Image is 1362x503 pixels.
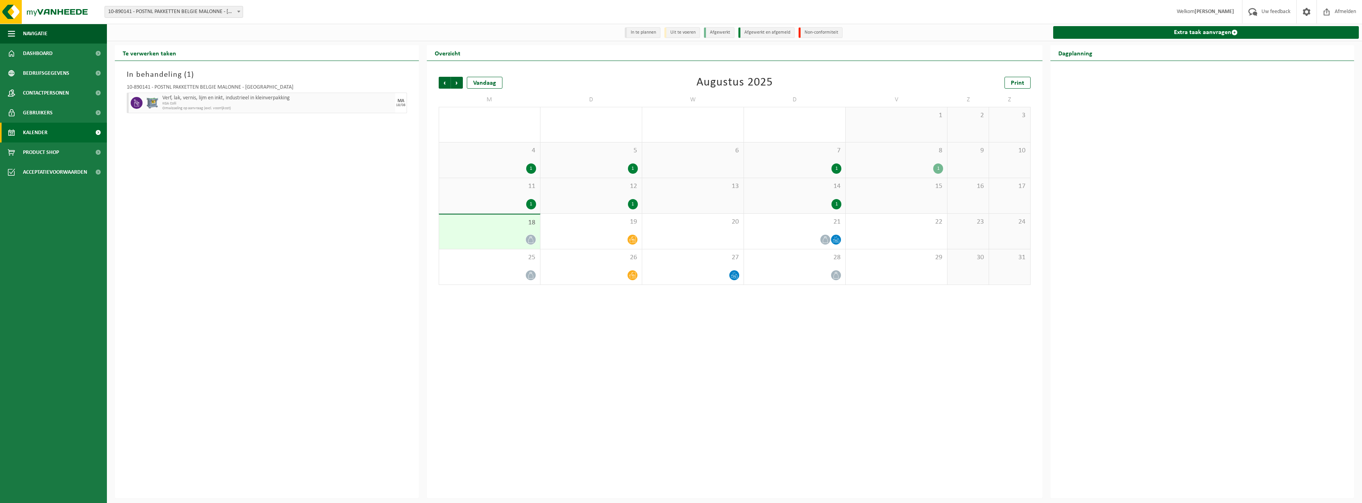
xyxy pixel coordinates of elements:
span: 3 [993,111,1026,120]
td: D [744,93,846,107]
li: Non-conformiteit [799,27,843,38]
span: 1 [187,71,191,79]
div: 1 [933,163,943,174]
li: In te plannen [625,27,660,38]
span: Volgende [451,77,463,89]
li: Afgewerkt en afgemeld [738,27,795,38]
span: 25 [443,253,536,262]
span: 16 [951,182,985,191]
span: Dashboard [23,44,53,63]
a: Extra taak aanvragen [1053,26,1359,39]
span: 6 [646,146,740,155]
span: 10-890141 - POSTNL PAKKETTEN BELGIE MALONNE - MALONNE [105,6,243,17]
span: 21 [748,218,841,226]
a: Print [1004,77,1031,89]
span: 7 [748,146,841,155]
span: 8 [850,146,943,155]
li: Afgewerkt [704,27,734,38]
span: 26 [544,253,638,262]
div: Augustus 2025 [696,77,773,89]
span: Bedrijfsgegevens [23,63,69,83]
span: 5 [544,146,638,155]
h2: Overzicht [427,45,468,61]
td: W [642,93,744,107]
span: 19 [544,218,638,226]
span: 20 [646,218,740,226]
span: 17 [993,182,1026,191]
li: Uit te voeren [664,27,700,38]
div: Vandaag [467,77,502,89]
span: 1 [850,111,943,120]
span: Vorige [439,77,451,89]
div: 1 [526,199,536,209]
div: 1 [831,199,841,209]
span: Omwisseling op aanvraag (excl. voorrijkost) [162,106,393,111]
span: 9 [951,146,985,155]
div: 1 [628,199,638,209]
span: 27 [646,253,740,262]
div: 1 [526,163,536,174]
span: Gebruikers [23,103,53,123]
span: 29 [850,253,943,262]
strong: [PERSON_NAME] [1195,9,1234,15]
h2: Te verwerken taken [115,45,184,61]
span: 22 [850,218,943,226]
h2: Dagplanning [1050,45,1100,61]
span: 12 [544,182,638,191]
span: Verf, lak, vernis, lijm en inkt, industrieel in kleinverpakking [162,95,393,101]
div: 1 [628,163,638,174]
span: Navigatie [23,24,48,44]
span: Product Shop [23,142,59,162]
td: M [439,93,540,107]
span: KGA Colli [162,101,393,106]
span: 2 [951,111,985,120]
span: 4 [443,146,536,155]
span: 10-890141 - POSTNL PAKKETTEN BELGIE MALONNE - MALONNE [105,6,243,18]
span: 23 [951,218,985,226]
span: Kalender [23,123,48,142]
span: 18 [443,218,536,227]
img: PB-AP-0800-MET-02-01 [146,97,158,109]
span: 10 [993,146,1026,155]
div: 1 [831,163,841,174]
span: 28 [748,253,841,262]
td: Z [947,93,989,107]
td: V [846,93,947,107]
div: MA [398,99,404,103]
span: Print [1011,80,1024,86]
span: 31 [993,253,1026,262]
span: 11 [443,182,536,191]
span: 13 [646,182,740,191]
td: Z [989,93,1031,107]
div: 10-890141 - POSTNL PAKKETTEN BELGIE MALONNE - [GEOGRAPHIC_DATA] [127,85,407,93]
td: D [540,93,642,107]
h3: In behandeling ( ) [127,69,407,81]
span: 30 [951,253,985,262]
div: 18/08 [396,103,405,107]
span: 15 [850,182,943,191]
span: Contactpersonen [23,83,69,103]
span: 24 [993,218,1026,226]
span: 14 [748,182,841,191]
span: Acceptatievoorwaarden [23,162,87,182]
